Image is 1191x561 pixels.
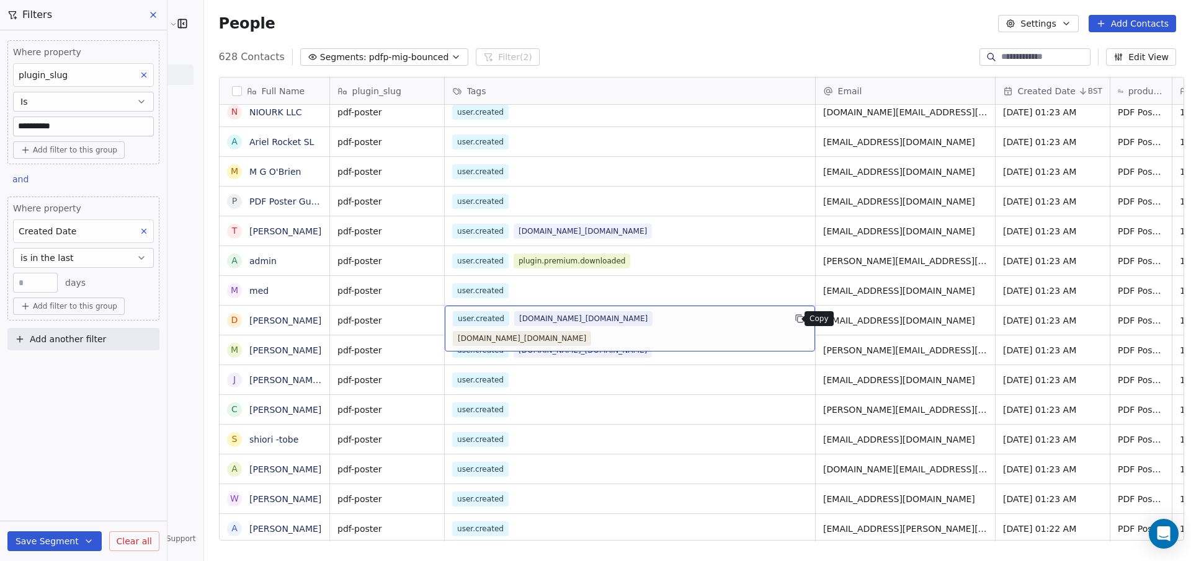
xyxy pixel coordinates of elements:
[231,105,237,118] div: N
[220,77,329,104] div: Full Name
[823,374,988,386] span: [EMAIL_ADDRESS][DOMAIN_NAME]
[1118,195,1164,208] span: PDF Poster
[249,107,302,117] a: NIOURK LLC
[1003,195,1102,208] span: [DATE] 01:23 AM
[337,106,437,118] span: pdf-poster
[219,50,285,64] span: 628 Contacts
[1003,344,1102,356] span: [DATE] 01:23 AM
[452,254,509,268] span: user.created
[1118,314,1164,327] span: PDF Poster
[249,137,314,147] a: Ariel Rocket SL
[220,105,330,541] div: grid
[337,493,437,505] span: pdf-poster
[1088,86,1102,96] span: BST
[249,167,301,177] a: M G O'Brien
[514,224,652,239] span: [DOMAIN_NAME]_[DOMAIN_NAME]
[452,105,509,120] span: user.created
[1128,85,1164,97] span: product_name
[1118,344,1164,356] span: PDF Poster
[823,285,988,297] span: [EMAIL_ADDRESS][DOMAIN_NAME]
[249,494,321,504] a: [PERSON_NAME]
[823,314,988,327] span: [EMAIL_ADDRESS][DOMAIN_NAME]
[249,286,269,296] a: med
[445,77,815,104] div: Tags
[823,404,988,416] span: [PERSON_NAME][EMAIL_ADDRESS][DOMAIN_NAME]
[838,85,862,97] span: Email
[337,374,437,386] span: pdf-poster
[810,314,829,324] p: Copy
[452,462,509,477] span: user.created
[337,314,437,327] span: pdf-poster
[219,14,275,33] span: People
[249,197,367,206] a: PDF Poster Gumroad Buyer
[1110,77,1172,104] div: product_name
[249,316,321,325] a: [PERSON_NAME]
[230,343,238,356] div: M
[231,314,238,327] div: D
[249,524,321,534] a: [PERSON_NAME]
[231,522,238,535] div: A
[1003,523,1102,535] span: [DATE] 01:22 AM
[453,311,509,326] span: user.created
[1003,404,1102,416] span: [DATE] 01:23 AM
[320,51,367,64] span: Segments:
[231,462,238,475] div: a
[1118,463,1164,475] span: PDF Poster
[1118,285,1164,297] span: PDF Poster
[467,85,486,97] span: Tags
[1118,225,1164,237] span: PDF Poster
[231,433,237,446] div: s
[337,225,437,237] span: pdf-poster
[823,195,988,208] span: [EMAIL_ADDRESS][DOMAIN_NAME]
[452,194,509,209] span: user.created
[249,256,277,266] a: admin
[452,373,509,387] span: user.created
[231,224,237,237] div: t
[452,521,509,536] span: user.created
[337,463,437,475] span: pdf-poster
[1118,374,1164,386] span: PDF Poster
[1118,106,1164,118] span: PDF Poster
[249,405,321,415] a: [PERSON_NAME]
[823,493,988,505] span: [EMAIL_ADDRESS][DOMAIN_NAME]
[1118,136,1164,148] span: PDF Poster
[453,331,591,346] span: [DOMAIN_NAME]_[DOMAIN_NAME]
[1003,463,1102,475] span: [DATE] 01:23 AM
[249,435,298,444] a: shiori -tobe
[126,534,195,544] a: Help & Support
[1118,523,1164,535] span: PDF Poster
[1149,519,1179,549] div: Open Intercom Messenger
[816,77,995,104] div: Email
[1089,15,1176,32] button: Add Contacts
[1118,404,1164,416] span: PDF Poster
[337,433,437,446] span: pdf-poster
[823,136,988,148] span: [EMAIL_ADDRESS][DOMAIN_NAME]
[452,492,509,506] span: user.created
[823,255,988,267] span: [PERSON_NAME][EMAIL_ADDRESS][DOMAIN_NAME]
[1118,493,1164,505] span: PDF Poster
[249,464,321,474] a: [PERSON_NAME]
[823,523,988,535] span: [EMAIL_ADDRESS][PERSON_NAME][DOMAIN_NAME]
[249,345,321,355] a: [PERSON_NAME]
[1003,136,1102,148] span: [DATE] 01:23 AM
[1106,48,1176,66] button: Edit View
[514,311,653,326] span: [DOMAIN_NAME]_[DOMAIN_NAME]
[1018,85,1076,97] span: Created Date
[352,85,401,97] span: plugin_slug
[452,224,509,239] span: user.created
[337,344,437,356] span: pdf-poster
[1003,106,1102,118] span: [DATE] 01:23 AM
[337,523,437,535] span: pdf-poster
[823,433,988,446] span: [EMAIL_ADDRESS][DOMAIN_NAME]
[337,166,437,178] span: pdf-poster
[1003,225,1102,237] span: [DATE] 01:23 AM
[1003,255,1102,267] span: [DATE] 01:23 AM
[823,463,988,475] span: [DOMAIN_NAME][EMAIL_ADDRESS][DOMAIN_NAME]
[1003,166,1102,178] span: [DATE] 01:23 AM
[231,254,238,267] div: a
[337,195,437,208] span: pdf-poster
[249,226,321,236] a: [PERSON_NAME]
[337,255,437,267] span: pdf-poster
[514,254,631,268] span: plugin.premium.downloaded
[823,106,988,118] span: [DOMAIN_NAME][EMAIL_ADDRESS][DOMAIN_NAME]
